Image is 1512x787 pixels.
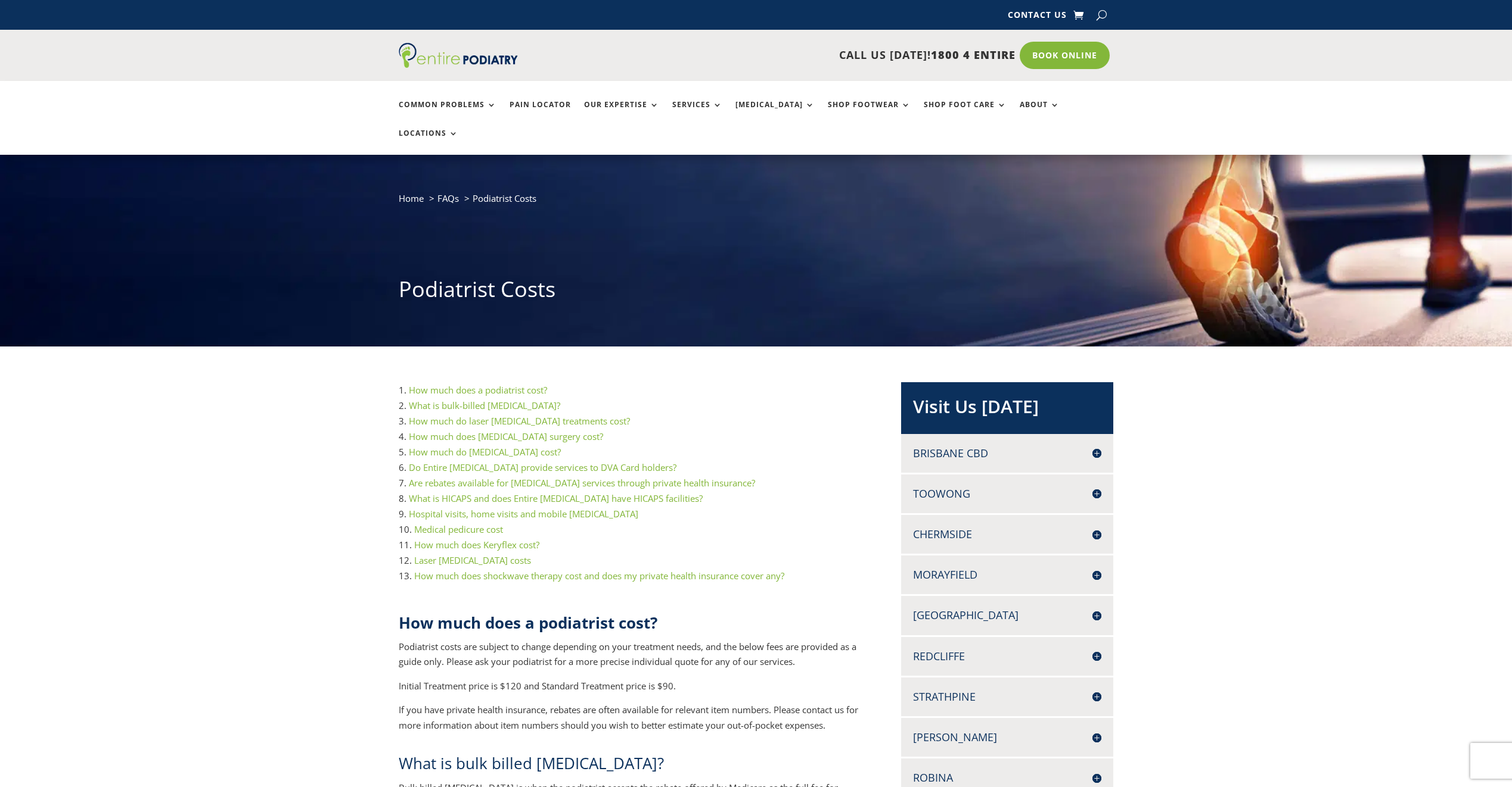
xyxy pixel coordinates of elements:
span: Podiatrist Costs [473,192,536,204]
h4: Brisbane CBD [913,446,1101,461]
a: Shop Footwear [828,101,911,126]
a: Book Online [1020,42,1110,69]
h4: Redcliffe [913,649,1101,664]
a: How much does Keryflex cost? [414,539,539,551]
a: About [1020,101,1060,126]
a: Shop Foot Care [924,101,1007,126]
a: What is bulk-billed [MEDICAL_DATA]? [409,399,560,411]
a: Laser [MEDICAL_DATA] costs [414,554,531,566]
h2: What is bulk billed [MEDICAL_DATA]? [399,752,862,780]
p: CALL US [DATE]! [564,48,1016,63]
img: logo (1) [399,43,518,68]
h4: [GEOGRAPHIC_DATA] [913,608,1101,623]
a: Services [672,101,722,126]
h4: Robina [913,770,1101,785]
nav: breadcrumb [399,190,1114,215]
p: Initial Treatment price is $120 and Standard Treatment price is $90. [399,679,862,703]
a: How much does shockwave therapy cost and does my private health insurance cover any? [414,570,784,582]
h4: Chermside [913,527,1101,542]
a: Common Problems [399,101,496,126]
p: If you have private health insurance, rebates are often available for relevant item numbers. Plea... [399,702,862,733]
h4: [PERSON_NAME] [913,730,1101,745]
a: Medical pedicure cost [414,523,503,535]
a: How much do laser [MEDICAL_DATA] treatments cost? [409,415,630,427]
a: How much does [MEDICAL_DATA] surgery cost? [409,430,603,442]
a: What is HICAPS and does Entire [MEDICAL_DATA] have HICAPS facilities? [409,492,703,504]
a: Entire Podiatry [399,58,518,70]
a: Pain Locator [510,101,571,126]
a: Home [399,192,424,204]
a: Are rebates available for [MEDICAL_DATA] services through private health insurance? [409,477,755,489]
h4: Strathpine [913,689,1101,704]
h4: Toowong [913,486,1101,501]
strong: How much does a podiatrist cost? [399,612,657,633]
h2: Visit Us [DATE] [913,394,1101,425]
a: How much do [MEDICAL_DATA] cost? [409,446,561,458]
a: Our Expertise [584,101,659,126]
a: Do Entire [MEDICAL_DATA] provide services to DVA Card holders? [409,461,676,473]
span: 1800 4 ENTIRE [931,48,1016,62]
h1: Podiatrist Costs [399,274,1114,310]
a: Contact Us [1008,11,1067,24]
a: Locations [399,129,458,155]
h4: Morayfield [913,567,1101,582]
a: [MEDICAL_DATA] [735,101,815,126]
a: FAQs [437,192,459,204]
a: How much does a podiatrist cost? [409,384,547,396]
a: Hospital visits, home visits and mobile [MEDICAL_DATA] [409,508,638,520]
p: Podiatrist costs are subject to change depending on your treatment needs, and the below fees are ... [399,639,862,679]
